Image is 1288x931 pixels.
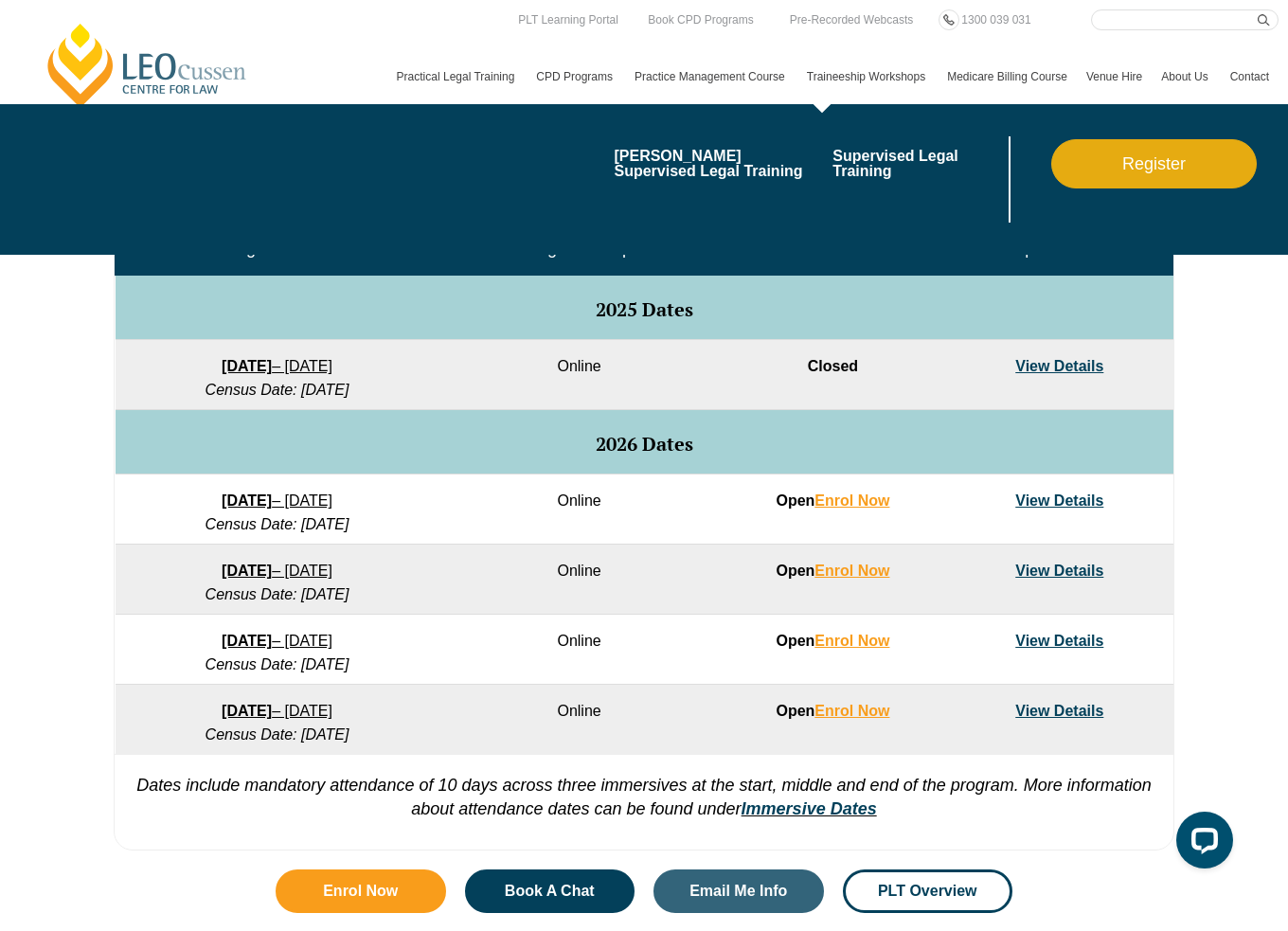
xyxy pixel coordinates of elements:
strong: [DATE] [222,633,272,649]
strong: [DATE] [222,703,272,719]
a: Enrol Now [814,492,889,509]
a: Venue Hire [1077,49,1152,104]
a: Enrol Now [814,633,889,649]
a: Enrol Now [814,563,889,579]
a: CPD Programs [527,49,625,104]
a: [DATE]– [DATE] [222,563,332,579]
em: Census Date: [DATE] [206,586,349,602]
a: 1300 039 031 [957,9,1035,30]
a: Book A Chat [465,869,635,913]
em: Census Date: [DATE] [206,656,349,672]
a: [PERSON_NAME] Centre for Law [43,21,252,110]
a: [DATE]– [DATE] [222,703,332,719]
a: Pre-Recorded Webcasts [785,9,919,30]
iframe: LiveChat chat widget [1161,804,1241,884]
a: Supervised Legal Training [832,149,1004,179]
em: Census Date: [DATE] [206,516,349,532]
strong: [DATE] [222,358,272,374]
strong: Open [776,633,889,649]
a: Immersive Dates [742,799,877,818]
a: Enrol Now [276,869,446,913]
span: Book A Chat [505,884,595,899]
em: Census Date: [DATE] [206,382,349,398]
span: Enrol Now [323,884,398,899]
a: Enrol Now [814,703,889,719]
span: PLT Overview [878,884,977,899]
a: Practical Legal Training [387,49,528,104]
a: Practice Management Course [625,49,797,104]
span: 1300 039 031 [961,13,1030,27]
a: Medicare Billing Course [938,49,1077,104]
a: View Details [1015,492,1103,509]
a: [PERSON_NAME] Supervised Legal Training [614,149,819,179]
strong: Open [776,492,889,509]
td: Online [438,340,719,410]
em: Dates include mandatory attendance of 10 days across three immersives at the start, middle and en... [136,776,1152,818]
a: View Details [1015,358,1103,374]
a: [DATE]– [DATE] [222,492,332,509]
span: Closed [808,358,858,374]
td: Online [438,615,719,685]
td: Online [438,685,719,755]
a: About Us [1152,49,1220,104]
a: [DATE]– [DATE] [222,358,332,374]
span: Email Me Info [689,884,787,899]
span: 2025 Dates [596,296,693,322]
a: Traineeship Workshops [797,49,938,104]
a: View Details [1015,563,1103,579]
strong: [DATE] [222,563,272,579]
td: Online [438,474,719,545]
a: Contact [1221,49,1279,104]
em: Census Date: [DATE] [206,726,349,743]
a: PLT Overview [843,869,1013,913]
span: 2026 Dates [596,431,693,457]
a: View Details [1015,633,1103,649]
a: PLT Learning Portal [513,9,623,30]
a: Email Me Info [653,869,824,913]
strong: Open [776,703,889,719]
a: Register [1051,139,1257,188]
a: Book CPD Programs [643,9,758,30]
strong: [DATE] [222,492,272,509]
a: [DATE]– [DATE] [222,633,332,649]
strong: Open [776,563,889,579]
td: Online [438,545,719,615]
a: View Details [1015,703,1103,719]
